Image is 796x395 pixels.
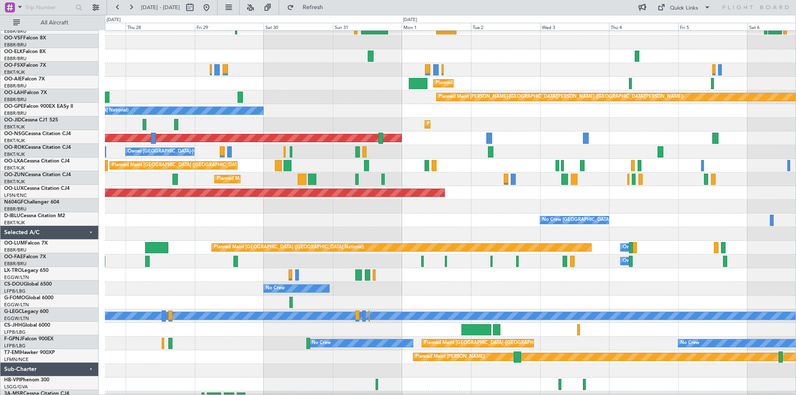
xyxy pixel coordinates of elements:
div: Owner [GEOGRAPHIC_DATA]-[GEOGRAPHIC_DATA] [128,145,240,158]
a: OO-LXACessna Citation CJ4 [4,159,70,164]
a: EBBR/BRU [4,261,27,267]
a: F-GPNJFalcon 900EX [4,337,53,342]
span: N604GF [4,200,24,205]
a: OO-ROKCessna Citation CJ4 [4,145,71,150]
a: EGGW/LTN [4,274,29,281]
span: OO-JID [4,118,22,123]
a: OO-FSXFalcon 7X [4,63,46,68]
span: OO-ROK [4,145,25,150]
span: OO-ZUN [4,172,25,177]
span: HB-VPI [4,378,20,383]
div: Thu 4 [609,23,678,30]
span: OO-FSX [4,63,23,68]
div: No Crew [GEOGRAPHIC_DATA] ([GEOGRAPHIC_DATA] National) [542,214,681,226]
a: EBBR/BRU [4,83,27,89]
span: CS-JHH [4,323,22,328]
div: Owner Melsbroek Air Base [623,255,679,267]
a: OO-LAHFalcon 7X [4,90,47,95]
a: EBKT/KJK [4,165,25,171]
span: LX-TRO [4,268,22,273]
div: Thu 28 [126,23,195,30]
div: Planned Maint [PERSON_NAME]-[GEOGRAPHIC_DATA][PERSON_NAME] ([GEOGRAPHIC_DATA][PERSON_NAME]) [439,91,684,103]
span: OO-NSG [4,131,25,136]
div: Sat 30 [264,23,333,30]
a: EBKT/KJK [4,179,25,185]
a: EBBR/BRU [4,110,27,116]
a: D-IBLUCessna Citation M2 [4,213,65,218]
div: Quick Links [670,4,698,12]
div: Sun 31 [333,23,402,30]
span: CS-DOU [4,282,24,287]
a: G-FOMOGlobal 6000 [4,296,53,300]
span: [DATE] - [DATE] [141,4,180,11]
a: LFPB/LBG [4,343,26,349]
div: Owner Melsbroek Air Base [623,241,679,254]
div: Planned Maint [GEOGRAPHIC_DATA] ([GEOGRAPHIC_DATA]) [424,337,555,349]
a: EBBR/BRU [4,42,27,48]
a: LFSN/ENC [4,192,27,199]
span: All Aircraft [22,20,87,26]
a: LSGG/GVA [4,384,28,390]
span: Refresh [296,5,330,10]
span: OO-LAH [4,90,24,95]
a: EBBR/BRU [4,97,27,103]
a: EBBR/BRU [4,28,27,34]
a: OO-ELKFalcon 8X [4,49,46,54]
a: EGGW/LTN [4,302,29,308]
button: Refresh [283,1,333,14]
div: Wed 3 [540,23,609,30]
span: OO-LUM [4,241,25,246]
div: Fri 5 [678,23,747,30]
a: EBBR/BRU [4,206,27,212]
a: LFPB/LBG [4,288,26,294]
a: LFMN/NCE [4,356,29,363]
div: [DATE] [403,17,417,24]
a: OO-JIDCessna CJ1 525 [4,118,58,123]
a: T7-EMIHawker 900XP [4,350,55,355]
button: Quick Links [653,1,715,14]
div: Planned Maint [GEOGRAPHIC_DATA] ([GEOGRAPHIC_DATA] National) [112,159,262,172]
div: Planned Maint Kortrijk-[GEOGRAPHIC_DATA] [217,173,313,185]
a: EBBR/BRU [4,56,27,62]
span: G-FOMO [4,296,25,300]
a: OO-LUXCessna Citation CJ4 [4,186,70,191]
a: CS-JHHGlobal 6000 [4,323,50,328]
span: D-IBLU [4,213,20,218]
div: Planned Maint [PERSON_NAME] [415,351,485,363]
div: Fri 29 [195,23,264,30]
a: EBKT/KJK [4,138,25,144]
div: Tue 2 [471,23,540,30]
a: OO-LUMFalcon 7X [4,241,48,246]
a: OO-GPEFalcon 900EX EASy II [4,104,73,109]
span: OO-FAE [4,254,23,259]
button: All Aircraft [9,16,90,29]
a: EBKT/KJK [4,220,25,226]
a: OO-NSGCessna Citation CJ4 [4,131,71,136]
a: N604GFChallenger 604 [4,200,59,205]
a: G-LEGCLegacy 600 [4,309,49,314]
div: Planned Maint [GEOGRAPHIC_DATA] ([GEOGRAPHIC_DATA] National) [214,241,364,254]
span: OO-ELK [4,49,23,54]
div: No Crew [680,337,699,349]
div: Planned Maint [GEOGRAPHIC_DATA] ([GEOGRAPHIC_DATA]) [436,77,566,90]
div: No Crew [266,282,285,295]
a: OO-AIEFalcon 7X [4,77,45,82]
span: F-GPNJ [4,337,22,342]
a: EBBR/BRU [4,247,27,253]
span: G-LEGC [4,309,22,314]
div: No Crew [312,337,331,349]
span: OO-LUX [4,186,24,191]
a: EBKT/KJK [4,151,25,158]
div: [DATE] [107,17,121,24]
a: OO-VSFFalcon 8X [4,36,46,41]
a: OO-ZUNCessna Citation CJ4 [4,172,71,177]
span: T7-EMI [4,350,20,355]
input: Trip Number [25,1,73,14]
a: LFPB/LBG [4,329,26,335]
a: EGGW/LTN [4,315,29,322]
span: OO-VSF [4,36,23,41]
span: OO-GPE [4,104,24,109]
span: OO-LXA [4,159,24,164]
a: EBKT/KJK [4,69,25,75]
a: EBKT/KJK [4,124,25,130]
